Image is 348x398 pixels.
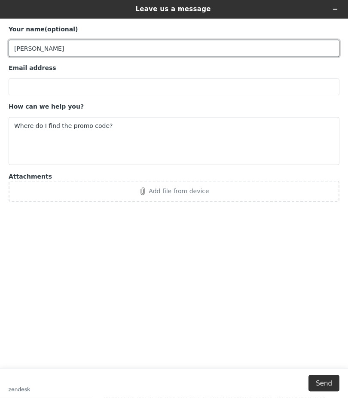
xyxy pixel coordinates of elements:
textarea: Where do I find the promo code? [9,117,339,165]
div: Add file from device [149,188,209,194]
strong: Your name [9,26,45,33]
label: Attachments [9,172,339,181]
button: Minimize widget [328,3,342,15]
div: (optional) [9,25,339,34]
button: Attachments [9,181,339,202]
h1: Leave us a message [30,4,316,14]
button: Send [308,375,339,392]
strong: How can we help you? [9,103,84,110]
strong: Email address [9,64,56,71]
